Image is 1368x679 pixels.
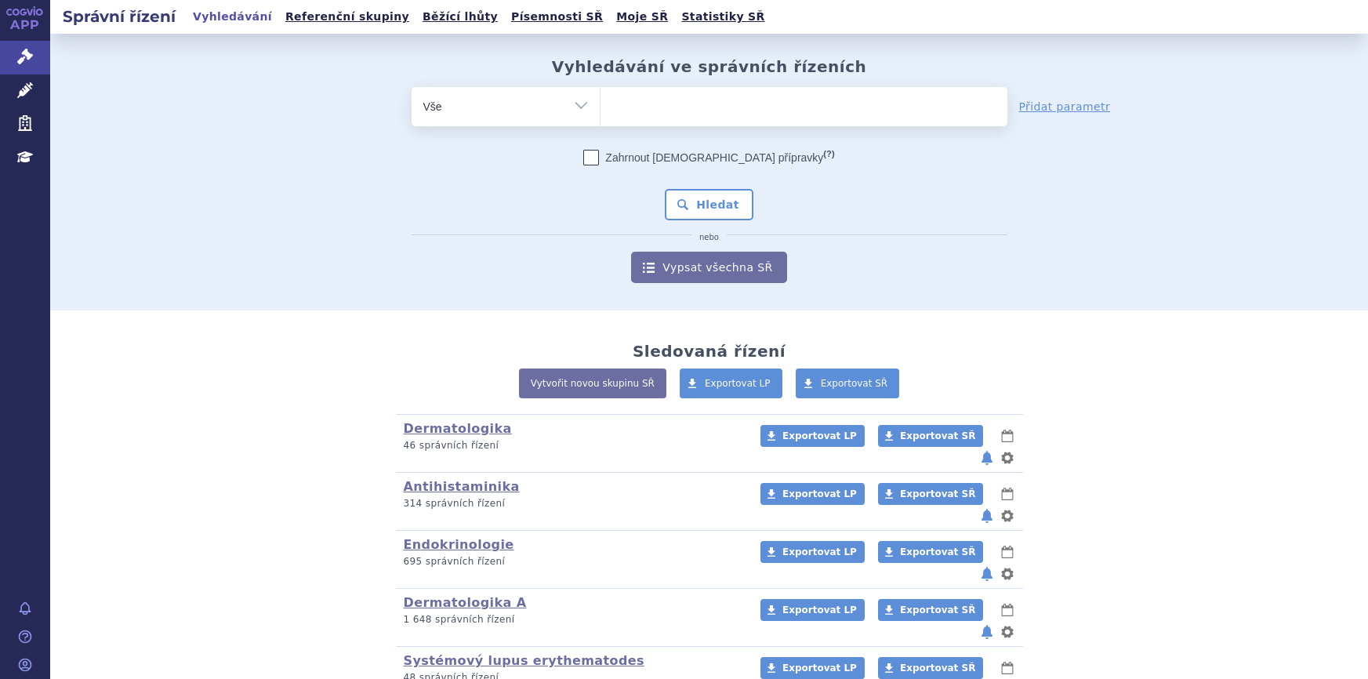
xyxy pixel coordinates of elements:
a: Dermatologika A [404,595,527,610]
span: Exportovat SŘ [900,546,975,557]
a: Exportovat SŘ [878,599,983,621]
span: Exportovat LP [782,546,857,557]
button: nastavení [1000,623,1015,641]
a: Dermatologika [404,421,512,436]
span: Exportovat SŘ [821,378,888,389]
a: Statistiky SŘ [677,6,769,27]
button: lhůty [1000,543,1015,561]
button: lhůty [1000,601,1015,619]
a: Vyhledávání [188,6,277,27]
a: Vytvořit novou skupinu SŘ [519,369,666,398]
button: nastavení [1000,565,1015,583]
a: Moje SŘ [611,6,673,27]
span: Exportovat LP [782,605,857,615]
a: Exportovat LP [760,425,865,447]
a: Písemnosti SŘ [506,6,608,27]
button: notifikace [979,565,995,583]
a: Exportovat SŘ [878,425,983,447]
p: 695 správních řízení [404,555,740,568]
a: Referenční skupiny [281,6,414,27]
p: 46 správních řízení [404,439,740,452]
a: Exportovat LP [760,541,865,563]
span: Exportovat SŘ [900,488,975,499]
h2: Vyhledávání ve správních řízeních [552,57,867,76]
a: Exportovat LP [760,483,865,505]
h2: Správní řízení [50,5,188,27]
span: Exportovat SŘ [900,430,975,441]
span: Exportovat LP [705,378,771,389]
a: Systémový lupus erythematodes [404,653,644,668]
button: nastavení [1000,448,1015,467]
button: lhůty [1000,427,1015,445]
button: nastavení [1000,507,1015,525]
a: Vypsat všechna SŘ [631,252,786,283]
a: Exportovat LP [680,369,782,398]
i: nebo [691,233,727,242]
a: Exportovat SŘ [878,657,983,679]
span: Exportovat LP [782,488,857,499]
span: Exportovat SŘ [900,663,975,674]
a: Exportovat LP [760,657,865,679]
a: Přidat parametr [1019,99,1111,114]
button: notifikace [979,448,995,467]
span: Exportovat LP [782,430,857,441]
p: 1 648 správních řízení [404,613,740,626]
button: notifikace [979,623,995,641]
a: Exportovat SŘ [878,483,983,505]
p: 314 správních řízení [404,497,740,510]
button: notifikace [979,507,995,525]
abbr: (?) [823,149,834,159]
span: Exportovat LP [782,663,857,674]
button: Hledat [665,189,753,220]
button: lhůty [1000,485,1015,503]
span: Exportovat SŘ [900,605,975,615]
a: Endokrinologie [404,537,514,552]
a: Běžící lhůty [418,6,503,27]
a: Exportovat SŘ [878,541,983,563]
h2: Sledovaná řízení [633,342,786,361]
a: Exportovat LP [760,599,865,621]
label: Zahrnout [DEMOGRAPHIC_DATA] přípravky [583,150,834,165]
a: Exportovat SŘ [796,369,900,398]
button: lhůty [1000,659,1015,677]
a: Antihistaminika [404,479,520,494]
